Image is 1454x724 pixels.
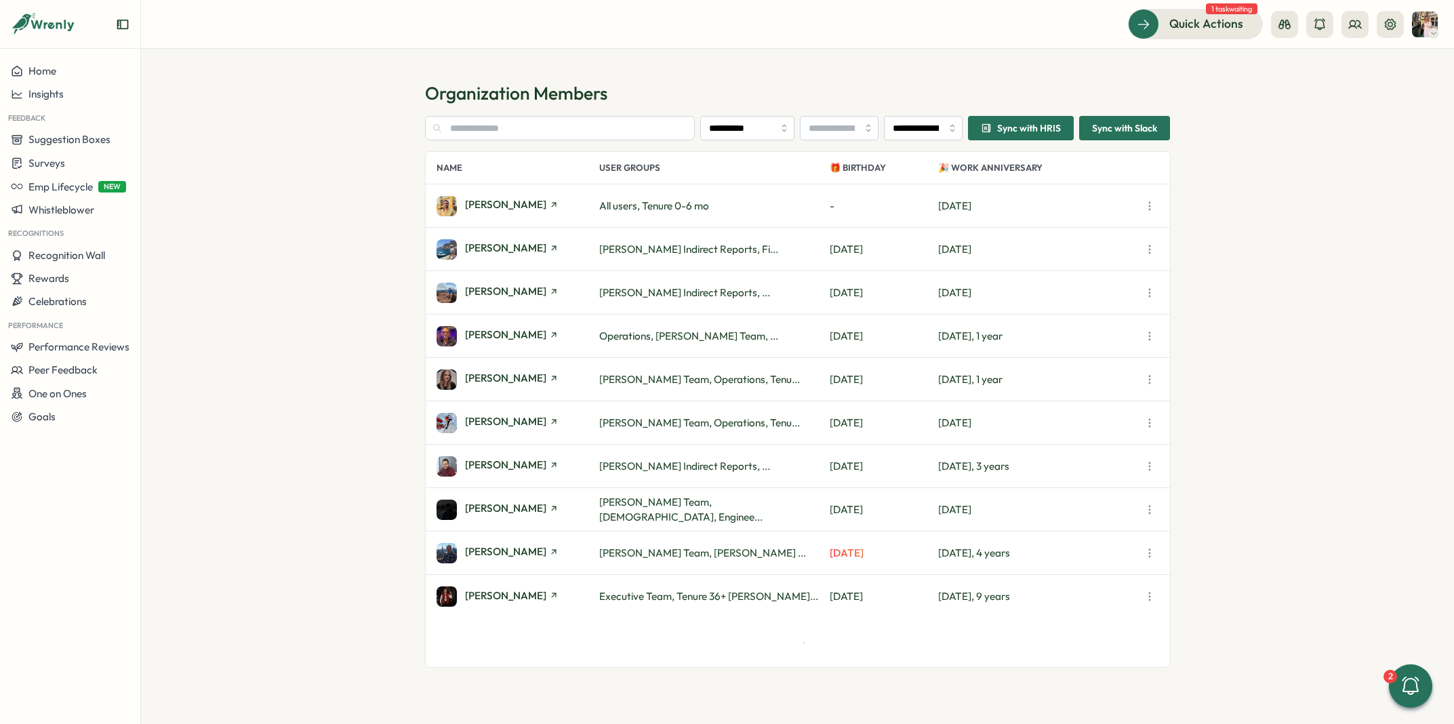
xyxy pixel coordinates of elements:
img: Aimee Weston [437,369,457,390]
button: 2 [1389,664,1432,708]
button: Expand sidebar [116,18,129,31]
a: Adam Ursell[PERSON_NAME] [437,239,599,260]
p: - [830,199,938,214]
img: Adam Ursell [437,239,457,260]
span: [PERSON_NAME] [465,503,546,513]
p: [DATE] [938,502,1140,517]
a: Aimee Weston[PERSON_NAME] [437,369,599,390]
span: Operations, [PERSON_NAME] Team, ... [599,329,778,342]
img: Alara Kivilcim [437,413,457,433]
span: One on Ones [28,387,87,400]
span: [PERSON_NAME] [465,416,546,426]
img: Alex Hayward [437,500,457,520]
p: [DATE] [830,589,938,604]
span: [PERSON_NAME] Team, [DEMOGRAPHIC_DATA], Enginee... [599,496,763,523]
p: [DATE] [938,416,1140,430]
span: [PERSON_NAME] Team, [PERSON_NAME] ... [599,546,806,559]
span: Surveys [28,157,65,169]
img: Hannah Saunders [1412,12,1438,37]
p: User Groups [599,152,830,184]
span: Suggestion Boxes [28,133,110,146]
span: Home [28,64,56,77]
button: Quick Actions [1128,9,1263,39]
a: Alex Marshall[PERSON_NAME] [437,543,599,563]
span: Quick Actions [1169,15,1243,33]
img: Adria Figueres [437,283,457,303]
span: 1 task waiting [1206,3,1257,14]
p: Name [437,152,599,184]
button: Sync with Slack [1079,116,1170,140]
span: Sync with HRIS [997,123,1061,133]
span: [PERSON_NAME] [465,460,546,470]
a: Alberto Roldan[PERSON_NAME] [437,456,599,477]
span: All users, Tenure 0-6 mo [599,199,709,212]
img: Adrian Pearcey [437,326,457,346]
span: Recognition Wall [28,249,105,262]
p: [DATE] [830,329,938,344]
button: Sync with HRIS [968,116,1074,140]
span: Peer Feedback [28,363,98,376]
img: Alex Preece [437,586,457,607]
p: [DATE] [830,416,938,430]
span: Insights [28,87,64,100]
span: [PERSON_NAME] Team, Operations, Tenu... [599,416,800,429]
p: [DATE], 4 years [938,546,1140,561]
p: [DATE] [938,285,1140,300]
img: Alberto Roldan [437,456,457,477]
p: [DATE], 9 years [938,589,1140,604]
span: [PERSON_NAME] [465,286,546,296]
span: Sync with Slack [1092,117,1157,140]
p: [DATE], 1 year [938,372,1140,387]
p: 🎉 Work Anniversary [938,152,1140,184]
img: Adam Hojeij [437,196,457,216]
span: Executive Team, Tenure 36+ [PERSON_NAME]... [599,590,818,603]
p: [DATE] [830,459,938,474]
a: Adria Figueres[PERSON_NAME] [437,283,599,303]
a: Adrian Pearcey[PERSON_NAME] [437,326,599,346]
p: [DATE] [830,242,938,257]
span: [PERSON_NAME] Team, Operations, Tenu... [599,373,800,386]
span: [PERSON_NAME] [465,590,546,601]
p: [DATE] [830,546,938,561]
span: [PERSON_NAME] [465,199,546,209]
p: [DATE] [830,285,938,300]
span: [PERSON_NAME] [465,373,546,383]
span: [PERSON_NAME] [465,329,546,340]
a: Alex Hayward[PERSON_NAME] [437,500,599,520]
p: [DATE], 1 year [938,329,1140,344]
span: Rewards [28,272,69,285]
p: [DATE] [938,199,1140,214]
span: [PERSON_NAME] [465,546,546,557]
span: [PERSON_NAME] Indirect Reports, ... [599,286,770,299]
p: [DATE] [938,242,1140,257]
a: Alara Kivilcim[PERSON_NAME] [437,413,599,433]
img: Alex Marshall [437,543,457,563]
span: Emp Lifecycle [28,180,93,193]
span: NEW [98,181,126,193]
p: 🎁 Birthday [830,152,938,184]
span: Celebrations [28,295,87,308]
span: Whistleblower [28,203,94,216]
a: Adam Hojeij[PERSON_NAME] [437,196,599,216]
div: 2 [1384,670,1397,683]
span: [PERSON_NAME] [465,243,546,253]
span: Goals [28,410,56,423]
span: [PERSON_NAME] Indirect Reports, Fi... [599,243,778,256]
p: [DATE] [830,372,938,387]
h1: Organization Members [425,81,1171,105]
span: [PERSON_NAME] Indirect Reports, ... [599,460,770,472]
a: Alex Preece[PERSON_NAME] [437,586,599,607]
p: [DATE], 3 years [938,459,1140,474]
span: Performance Reviews [28,340,129,353]
p: [DATE] [830,502,938,517]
